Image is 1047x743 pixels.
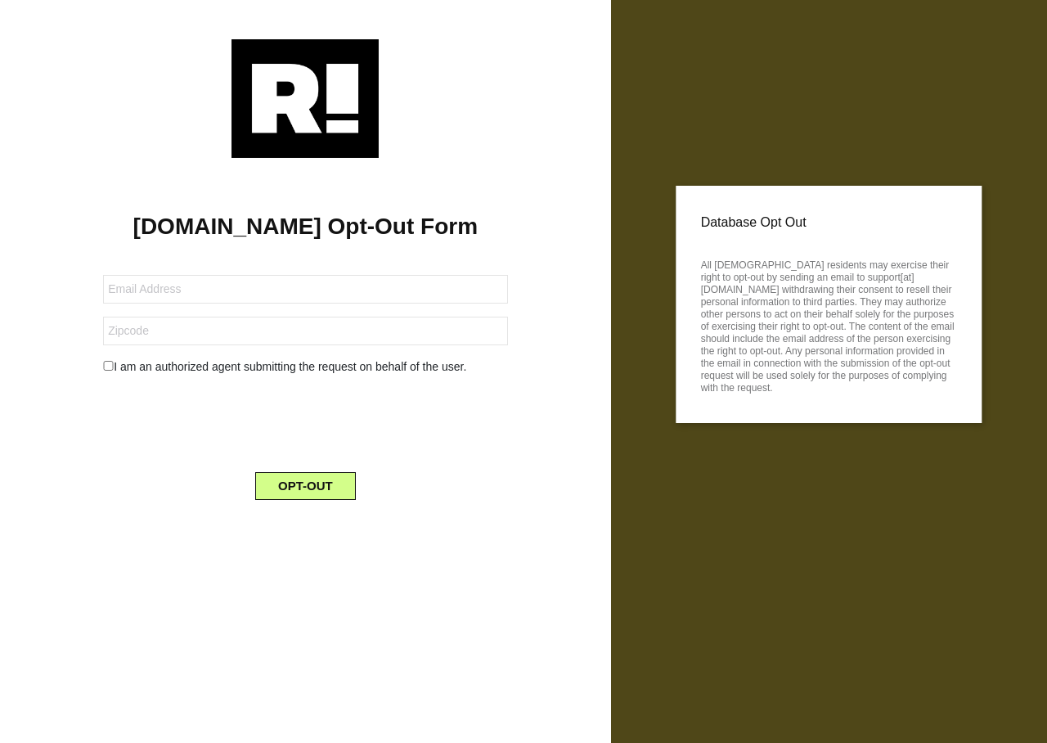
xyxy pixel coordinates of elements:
[701,254,957,394] p: All [DEMOGRAPHIC_DATA] residents may exercise their right to opt-out by sending an email to suppo...
[103,275,507,304] input: Email Address
[255,472,356,500] button: OPT-OUT
[91,358,519,376] div: I am an authorized agent submitting the request on behalf of the user.
[25,213,586,241] h1: [DOMAIN_NAME] Opt-Out Form
[231,39,379,158] img: Retention.com
[181,389,429,453] iframe: reCAPTCHA
[103,317,507,345] input: Zipcode
[701,210,957,235] p: Database Opt Out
